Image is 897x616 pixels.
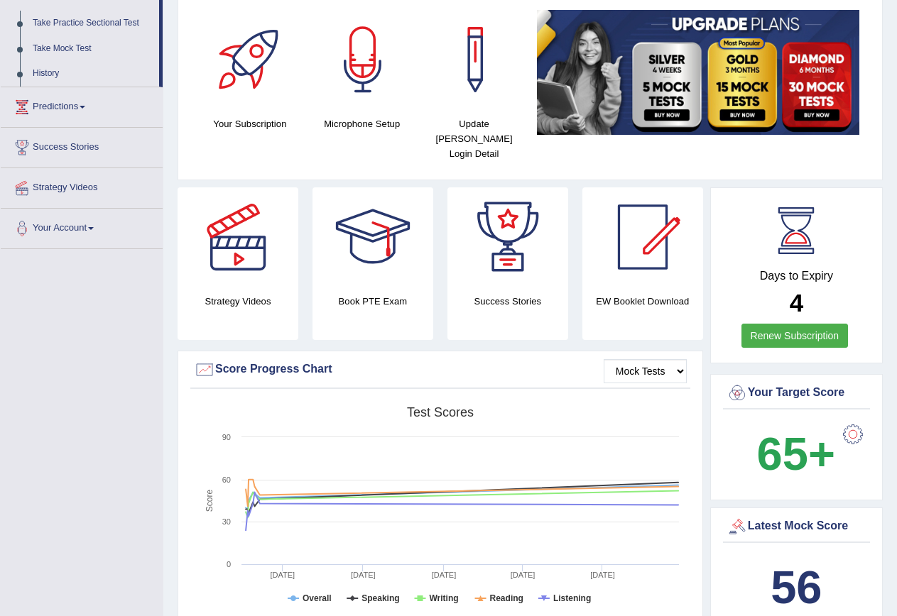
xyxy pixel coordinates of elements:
[432,571,457,579] tspan: [DATE]
[1,168,163,204] a: Strategy Videos
[511,571,536,579] tspan: [DATE]
[178,294,298,309] h4: Strategy Videos
[194,359,687,380] div: Score Progress Chart
[553,593,591,603] tspan: Listening
[582,294,703,309] h4: EW Booklet Download
[222,517,231,526] text: 30
[537,10,859,134] img: small5.jpg
[270,571,295,579] tspan: [DATE]
[205,490,214,512] tspan: Score
[312,294,433,309] h4: Book PTE Exam
[790,289,803,317] b: 4
[26,36,159,62] a: Take Mock Test
[490,593,523,603] tspan: Reading
[222,475,231,484] text: 60
[26,61,159,87] a: History
[741,324,849,348] a: Renew Subscription
[429,593,458,603] tspan: Writing
[313,116,411,131] h4: Microphone Setup
[425,116,523,161] h4: Update [PERSON_NAME] Login Detail
[1,209,163,244] a: Your Account
[227,560,231,568] text: 0
[26,11,159,36] a: Take Practice Sectional Test
[303,593,332,603] tspan: Overall
[590,571,615,579] tspan: [DATE]
[727,516,866,537] div: Latest Mock Score
[757,428,835,480] b: 65+
[351,571,376,579] tspan: [DATE]
[407,405,474,419] tspan: Test scores
[727,270,866,282] h4: Days to Expiry
[222,433,231,441] text: 90
[201,116,299,131] h4: Your Subscription
[361,593,399,603] tspan: Speaking
[1,128,163,163] a: Success Stories
[1,87,163,123] a: Predictions
[447,294,568,309] h4: Success Stories
[727,383,866,404] div: Your Target Score
[771,561,822,613] b: 56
